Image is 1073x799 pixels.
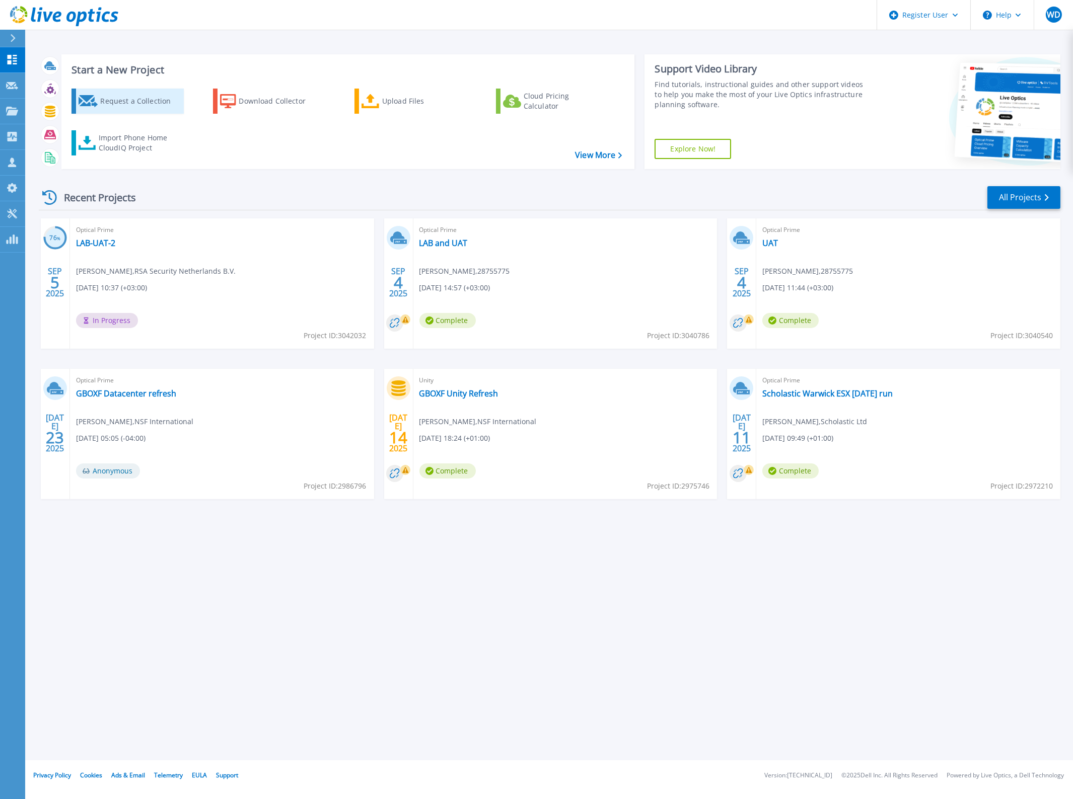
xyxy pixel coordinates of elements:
span: WD [1047,11,1060,19]
li: © 2025 Dell Inc. All Rights Reserved [841,772,938,779]
span: Project ID: 3040786 [647,330,709,341]
div: Request a Collection [100,91,181,111]
span: Optical Prime [762,224,1054,235]
span: 23 [46,433,64,442]
span: Optical Prime [76,375,368,386]
span: [PERSON_NAME] , 28755775 [762,266,853,277]
div: [DATE] 2025 [45,415,64,451]
a: Scholastic Warwick ESX [DATE] run [762,388,893,398]
span: [PERSON_NAME] , RSA Security Netherlands B.V. [76,266,236,277]
a: Cookies [80,771,102,779]
h3: 76 [43,232,67,244]
span: Project ID: 3042032 [304,330,367,341]
a: Support [216,771,238,779]
div: Recent Projects [39,185,150,210]
div: Upload Files [382,91,463,111]
a: View More [575,150,622,160]
span: [PERSON_NAME] , NSF International [76,416,193,427]
li: Powered by Live Optics, a Dell Technology [947,772,1064,779]
div: SEP 2025 [389,264,408,301]
h3: Start a New Project [71,64,622,75]
a: LAB-UAT-2 [76,238,115,248]
span: [PERSON_NAME] , 28755775 [419,266,510,277]
a: LAB and UAT [419,238,468,248]
div: Import Phone Home CloudIQ Project [99,133,177,153]
span: [PERSON_NAME] , Scholastic Ltd [762,416,867,427]
a: Download Collector [213,89,325,114]
div: SEP 2025 [732,264,751,301]
span: Unity [419,375,711,386]
a: Cloud Pricing Calculator [496,89,608,114]
div: [DATE] 2025 [389,415,408,451]
div: Support Video Library [655,62,868,75]
span: Optical Prime [762,375,1054,386]
span: Complete [419,313,476,328]
span: [PERSON_NAME] , NSF International [419,416,537,427]
span: [DATE] 18:24 (+01:00) [419,433,490,444]
span: % [57,235,60,241]
span: 11 [733,433,751,442]
span: Project ID: 2975746 [647,481,709,492]
span: 4 [737,278,746,287]
a: Ads & Email [111,771,145,779]
span: Complete [762,313,819,328]
span: Complete [419,463,476,478]
div: [DATE] 2025 [732,415,751,451]
span: Optical Prime [76,224,368,235]
span: [DATE] 14:57 (+03:00) [419,282,490,293]
a: Upload Files [354,89,467,114]
span: 14 [389,433,407,442]
span: [DATE] 11:44 (+03:00) [762,282,833,293]
span: Complete [762,463,819,478]
span: In Progress [76,313,138,328]
span: 4 [394,278,403,287]
a: Request a Collection [71,89,184,114]
div: Cloud Pricing Calculator [524,91,604,111]
a: GBOXF Unity Refresh [419,388,498,398]
div: SEP 2025 [45,264,64,301]
span: Anonymous [76,463,140,478]
div: Find tutorials, instructional guides and other support videos to help you make the most of your L... [655,79,868,110]
a: Telemetry [154,771,183,779]
a: Privacy Policy [33,771,71,779]
a: Explore Now! [655,139,731,159]
div: Download Collector [239,91,319,111]
span: [DATE] 05:05 (-04:00) [76,433,146,444]
span: Project ID: 3040540 [990,330,1053,341]
a: GBOXF Datacenter refresh [76,388,176,398]
span: Project ID: 2986796 [304,481,367,492]
a: All Projects [987,186,1060,209]
a: EULA [192,771,207,779]
span: [DATE] 09:49 (+01:00) [762,433,833,444]
li: Version: [TECHNICAL_ID] [764,772,832,779]
span: 5 [50,278,59,287]
span: Project ID: 2972210 [990,481,1053,492]
a: UAT [762,238,778,248]
span: [DATE] 10:37 (+03:00) [76,282,147,293]
span: Optical Prime [419,224,711,235]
